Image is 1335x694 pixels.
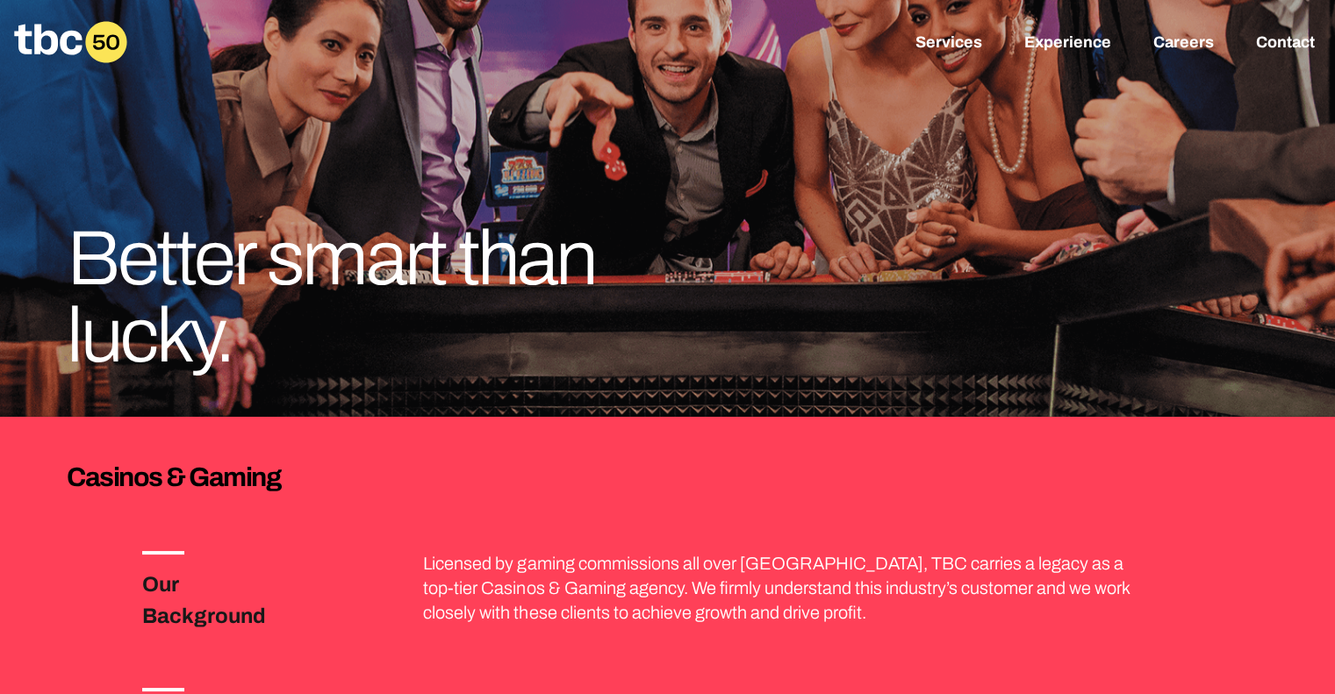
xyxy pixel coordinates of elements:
[142,569,311,632] h3: Our Background
[1153,33,1214,54] a: Careers
[423,551,1155,625] p: Licensed by gaming commissions all over [GEOGRAPHIC_DATA], TBC carries a legacy as a top-tier Cas...
[67,459,1268,495] h3: Casinos & Gaming
[1256,33,1315,54] a: Contact
[67,220,741,375] h1: Better smart than lucky.
[14,21,127,63] a: Homepage
[915,33,982,54] a: Services
[1024,33,1111,54] a: Experience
